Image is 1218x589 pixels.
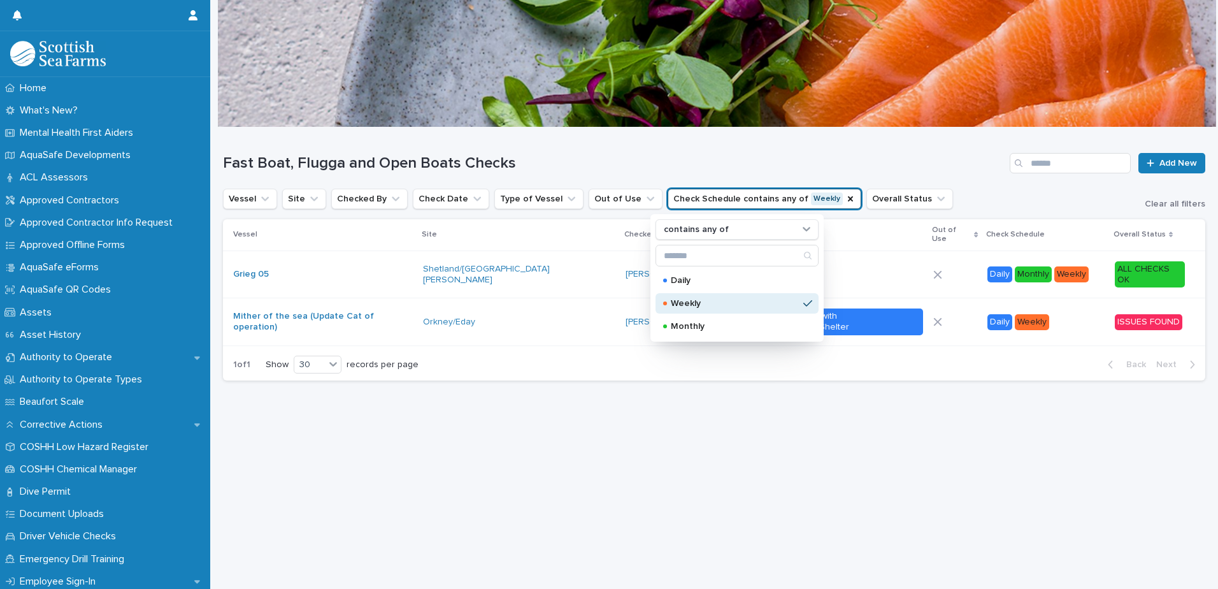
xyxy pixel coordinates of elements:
[15,149,141,161] p: AquaSafe Developments
[331,189,408,209] button: Checked By
[624,228,667,242] p: Checked By
[668,189,861,209] button: Check Schedule
[15,396,94,408] p: Beaufort Scale
[15,553,134,565] p: Emergency Drill Training
[282,189,326,209] button: Site
[233,311,413,333] a: Mither of the sea (Update Cat of operation)
[1114,228,1166,242] p: Overall Status
[15,194,129,207] p: Approved Contractors
[223,189,277,209] button: Vessel
[762,309,923,335] div: Small Vessel with Wheelhouse/Shelter
[15,441,159,453] p: COSHH Low Hazard Register
[671,299,798,308] p: Weekly
[15,239,135,251] p: Approved Offline Forms
[15,82,57,94] p: Home
[422,228,437,242] p: Site
[15,374,152,386] p: Authority to Operate Types
[1119,360,1146,369] span: Back
[1054,266,1089,282] div: Weekly
[347,360,419,370] p: records per page
[15,508,114,520] p: Document Uploads
[986,228,1045,242] p: Check Schedule
[266,360,289,370] p: Show
[15,530,126,542] p: Driver Vehicle Checks
[671,322,798,331] p: Monthly
[932,223,971,247] p: Out of Use
[413,189,489,209] button: Check Date
[1145,200,1205,208] span: Clear all filters
[15,351,122,363] p: Authority to Operate
[1098,359,1151,370] button: Back
[1115,314,1182,330] div: ISSUES FOUND
[1015,266,1052,282] div: Monthly
[223,154,1005,173] h1: Fast Boat, Flugga and Open Boats Checks
[15,105,88,117] p: What's New?
[223,349,261,381] p: 1 of 1
[1138,153,1205,173] a: Add New
[233,228,257,242] p: Vessel
[15,307,62,319] p: Assets
[1151,359,1205,370] button: Next
[294,358,325,372] div: 30
[866,189,953,209] button: Overall Status
[223,251,1205,298] tr: Grieg 05 Shetland/[GEOGRAPHIC_DATA][PERSON_NAME] [PERSON_NAME] 18/9/2025Open BoatDailyMonthlyWeek...
[15,576,106,588] p: Employee Sign-In
[1156,360,1184,369] span: Next
[15,217,183,229] p: Approved Contractor Info Request
[671,276,798,285] p: Daily
[626,317,695,328] a: [PERSON_NAME]
[423,264,615,286] a: Shetland/[GEOGRAPHIC_DATA][PERSON_NAME]
[15,463,147,476] p: COSHH Chemical Manager
[656,245,819,266] div: Search
[15,171,98,184] p: ACL Assessors
[494,189,584,209] button: Type of Vessel
[15,486,81,498] p: Dive Permit
[656,245,818,266] input: Search
[423,317,475,328] a: Orkney/Eday
[15,419,113,431] p: Corrective Actions
[1115,261,1185,288] div: ALL CHECKS OK
[664,224,729,235] p: contains any of
[1159,159,1197,168] span: Add New
[10,41,106,66] img: bPIBxiqnSb2ggTQWdOVV
[223,298,1205,346] tr: Mither of the sea (Update Cat of operation) Orkney/Eday [PERSON_NAME] [DATE]Small Vessel with Whe...
[589,189,663,209] button: Out of Use
[1135,200,1205,208] button: Clear all filters
[1010,153,1131,173] input: Search
[15,127,143,139] p: Mental Health First Aiders
[626,269,695,280] a: [PERSON_NAME]
[987,314,1012,330] div: Daily
[15,329,91,341] p: Asset History
[987,266,1012,282] div: Daily
[1015,314,1049,330] div: Weekly
[15,261,109,273] p: AquaSafe eForms
[15,284,121,296] p: AquaSafe QR Codes
[233,269,269,280] a: Grieg 05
